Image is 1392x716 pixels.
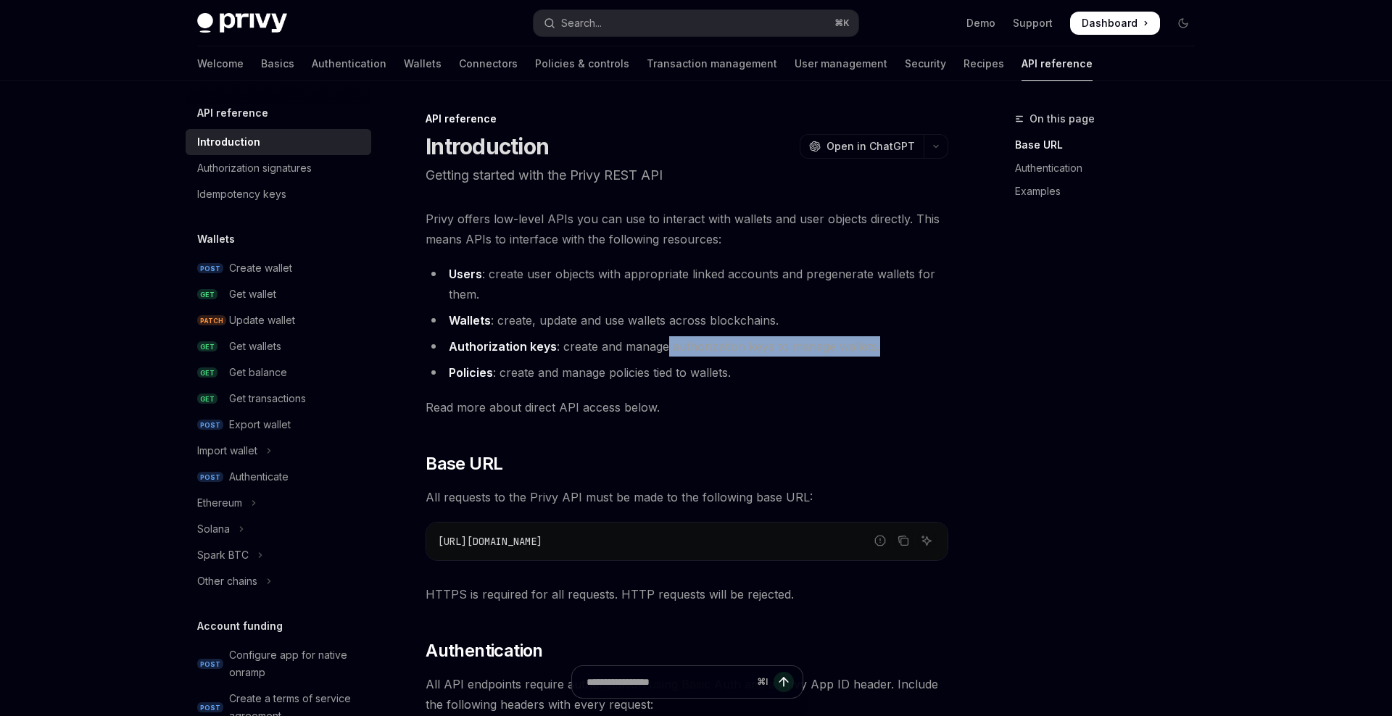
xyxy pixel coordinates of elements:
button: Report incorrect code [871,531,890,550]
div: Export wallet [229,416,291,433]
strong: Users [449,267,482,281]
div: Update wallet [229,312,295,329]
button: Toggle dark mode [1172,12,1195,35]
a: POSTCreate wallet [186,255,371,281]
h5: API reference [197,104,268,122]
div: Authorization signatures [197,159,312,177]
strong: Policies [449,365,493,380]
button: Toggle Import wallet section [186,438,371,464]
span: Base URL [426,452,502,475]
a: POSTConfigure app for native onramp [186,642,371,686]
div: Other chains [197,573,257,590]
button: Toggle Spark BTC section [186,542,371,568]
button: Ask AI [917,531,936,550]
a: GETGet wallets [186,333,371,359]
div: API reference [426,112,948,126]
button: Toggle Other chains section [186,568,371,594]
li: : create and manage policies tied to wallets. [426,362,948,383]
span: Open in ChatGPT [826,139,915,154]
span: POST [197,472,223,483]
h5: Account funding [197,617,283,635]
a: Policies & controls [535,46,629,81]
a: POSTAuthenticate [186,464,371,490]
div: Get wallet [229,286,276,303]
span: All requests to the Privy API must be made to the following base URL: [426,487,948,507]
a: GETGet transactions [186,386,371,412]
span: On this page [1029,110,1095,128]
p: Getting started with the Privy REST API [426,165,948,186]
a: Welcome [197,46,244,81]
a: Dashboard [1070,12,1160,35]
div: Configure app for native onramp [229,646,362,681]
a: Recipes [964,46,1004,81]
span: Dashboard [1082,16,1138,30]
a: POSTExport wallet [186,412,371,438]
h1: Introduction [426,133,549,159]
a: Introduction [186,129,371,155]
a: Demo [966,16,995,30]
span: GET [197,289,217,300]
a: User management [795,46,887,81]
a: Idempotency keys [186,181,371,207]
span: Privy offers low-level APIs you can use to interact with wallets and user objects directly. This ... [426,209,948,249]
a: Connectors [459,46,518,81]
li: : create user objects with appropriate linked accounts and pregenerate wallets for them. [426,264,948,304]
div: Introduction [197,133,260,151]
button: Toggle Ethereum section [186,490,371,516]
span: Read more about direct API access below. [426,397,948,417]
span: POST [197,420,223,430]
strong: Wallets [449,313,491,328]
a: Transaction management [647,46,777,81]
img: dark logo [197,13,287,33]
span: Authentication [426,639,543,662]
a: Authorization signatures [186,155,371,181]
span: HTTPS is required for all requests. HTTP requests will be rejected. [426,584,948,604]
span: [URL][DOMAIN_NAME] [438,535,542,548]
button: Open search [534,10,858,36]
span: POST [197,659,223,670]
div: Import wallet [197,442,257,459]
button: Toggle Solana section [186,516,371,542]
li: : create, update and use wallets across blockchains. [426,310,948,330]
a: Authentication [1015,157,1206,180]
button: Copy the contents from the code block [894,531,913,550]
span: POST [197,263,223,274]
a: Security [905,46,946,81]
span: ⌘ K [834,17,850,29]
span: POST [197,702,223,713]
div: Get transactions [229,390,306,407]
span: PATCH [197,315,226,326]
h5: Wallets [197,230,235,248]
a: Support [1013,16,1053,30]
div: Get wallets [229,338,281,355]
a: Examples [1015,180,1206,203]
div: Authenticate [229,468,289,486]
a: GETGet balance [186,359,371,386]
button: Send message [774,672,794,692]
span: GET [197,341,217,352]
a: Authentication [312,46,386,81]
div: Ethereum [197,494,242,512]
li: : create and manage authorization keys to manage wallets. [426,336,948,357]
div: Search... [561,14,602,32]
div: Create wallet [229,259,292,277]
input: Ask a question... [587,666,751,698]
div: Idempotency keys [197,186,286,203]
a: Basics [261,46,294,81]
a: Wallets [404,46,442,81]
span: GET [197,367,217,378]
div: Spark BTC [197,546,249,564]
a: GETGet wallet [186,281,371,307]
div: Get balance [229,364,287,381]
a: API reference [1022,46,1093,81]
a: PATCHUpdate wallet [186,307,371,333]
button: Open in ChatGPT [800,134,924,159]
strong: Authorization keys [449,339,557,354]
div: Solana [197,520,230,538]
a: Base URL [1015,133,1206,157]
span: GET [197,394,217,404]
